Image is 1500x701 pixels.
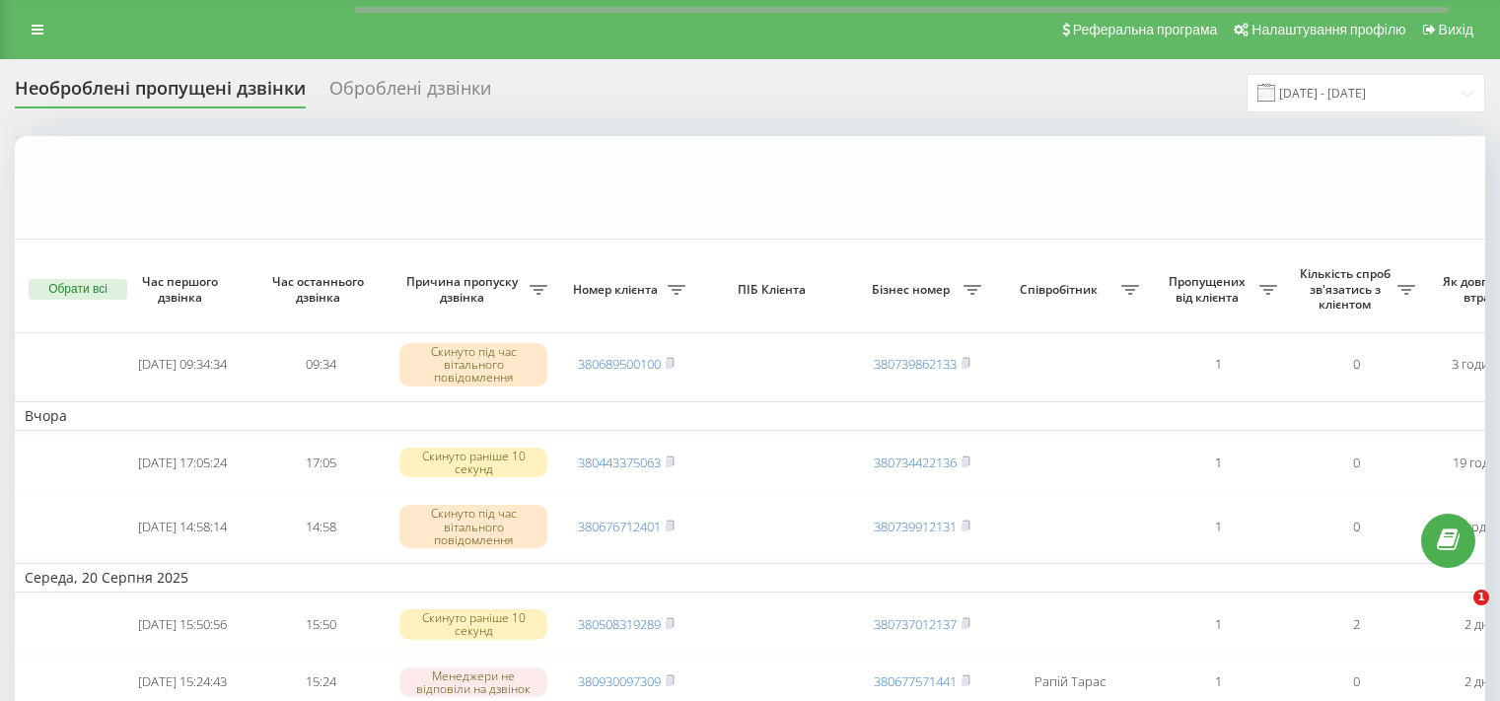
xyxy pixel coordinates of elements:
[251,494,390,559] td: 14:58
[329,78,491,108] div: Оброблені дзвінки
[113,494,251,559] td: [DATE] 14:58:14
[712,282,836,298] span: ПІБ Клієнта
[567,282,668,298] span: Номер клієнта
[399,448,547,477] div: Скинуто раніше 10 секунд
[578,355,661,373] a: 380689500100
[267,274,374,305] span: Час останнього дзвінка
[251,435,390,490] td: 17:05
[1159,274,1259,305] span: Пропущених від клієнта
[1433,590,1480,637] iframe: Intercom live chat
[874,672,957,690] a: 380677571441
[113,435,251,490] td: [DATE] 17:05:24
[399,609,547,639] div: Скинуто раніше 10 секунд
[578,518,661,535] a: 380676712401
[1251,22,1405,37] span: Налаштування профілю
[863,282,964,298] span: Бізнес номер
[399,667,547,697] div: Менеджери не відповіли на дзвінок
[113,332,251,397] td: [DATE] 09:34:34
[1149,332,1287,397] td: 1
[1287,332,1425,397] td: 0
[129,274,236,305] span: Час першого дзвінка
[578,615,661,633] a: 380508319289
[578,672,661,690] a: 380930097309
[1473,590,1489,605] span: 1
[399,274,530,305] span: Причина пропуску дзвінка
[1287,494,1425,559] td: 0
[29,279,127,301] button: Обрати всі
[399,505,547,548] div: Скинуто під час вітального повідомлення
[251,596,390,652] td: 15:50
[399,343,547,386] div: Скинуто під час вітального повідомлення
[1001,282,1121,298] span: Співробітник
[1149,435,1287,490] td: 1
[1149,494,1287,559] td: 1
[1439,22,1473,37] span: Вихід
[1073,22,1218,37] span: Реферальна програма
[874,615,957,633] a: 380737012137
[1287,435,1425,490] td: 0
[113,596,251,652] td: [DATE] 15:50:56
[1149,596,1287,652] td: 1
[874,454,957,471] a: 380734422136
[1297,266,1397,313] span: Кількість спроб зв'язатись з клієнтом
[1287,596,1425,652] td: 2
[578,454,661,471] a: 380443375063
[874,518,957,535] a: 380739912131
[874,355,957,373] a: 380739862133
[251,332,390,397] td: 09:34
[15,78,306,108] div: Необроблені пропущені дзвінки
